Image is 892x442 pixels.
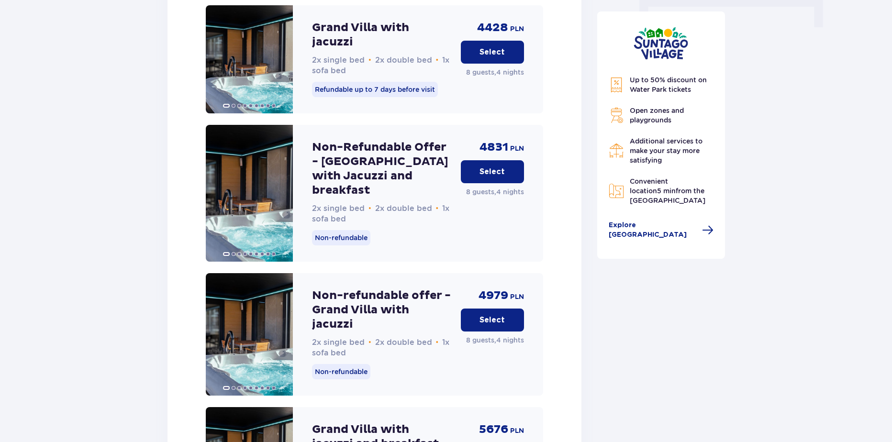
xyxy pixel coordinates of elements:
span: 2x double bed [375,204,432,213]
span: 4979 [479,288,508,303]
span: PLN [510,144,524,154]
span: 4428 [477,21,508,35]
span: 2x single bed [312,55,365,65]
span: Convenient location from the [GEOGRAPHIC_DATA] [630,177,705,204]
span: 2x double bed [375,338,432,347]
span: • [436,204,439,213]
button: Select [461,309,524,331]
p: 8 guests , 4 nights [466,187,524,197]
span: PLN [510,426,524,436]
span: Explore [GEOGRAPHIC_DATA] [609,221,697,240]
img: Discount Icon [609,77,624,93]
span: 4831 [479,140,508,155]
span: • [368,338,371,347]
p: Select [479,47,505,57]
img: Grill Icon [609,108,624,123]
p: Select [479,315,505,325]
span: Open zones and playgrounds [630,107,684,124]
p: Non-refundable offer - Grand Villa with jacuzzi [312,288,453,331]
span: 2x single bed [312,338,365,347]
p: Non-Refundable Offer - [GEOGRAPHIC_DATA] with Jacuzzi and breakfast [312,140,453,198]
span: PLN [510,24,524,34]
button: Select [461,41,524,64]
a: Explore [GEOGRAPHIC_DATA] [609,221,714,240]
img: Grand Villa with jacuzzi [206,5,293,113]
p: Grand Villa with jacuzzi [312,21,453,49]
p: Non-refundable [312,230,370,245]
button: Select [461,160,524,183]
img: Suntago Village [634,27,688,60]
p: 8 guests , 4 nights [466,335,524,345]
span: 5 min [657,187,676,195]
span: • [436,338,439,347]
span: Additional services to make your stay more satisfying [630,137,702,164]
p: 8 guests , 4 nights [466,67,524,77]
p: Select [479,166,505,177]
span: • [368,55,371,65]
img: Map Icon [609,183,624,199]
img: Non-refundable offer - Grand Villa with jacuzzi [206,273,293,396]
p: Refundable up to 7 days before visit [312,82,438,97]
span: • [368,204,371,213]
span: 2x double bed [375,55,432,65]
span: 5676 [479,422,508,437]
span: Up to 50% discount on Water Park tickets [630,76,707,93]
img: Non-Refundable Offer - Grand Villa with Jacuzzi and breakfast [206,125,293,262]
p: Non-refundable [312,364,370,379]
span: • [436,55,439,65]
span: PLN [510,292,524,302]
img: Restaurant Icon [609,143,624,158]
span: 2x single bed [312,204,365,213]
